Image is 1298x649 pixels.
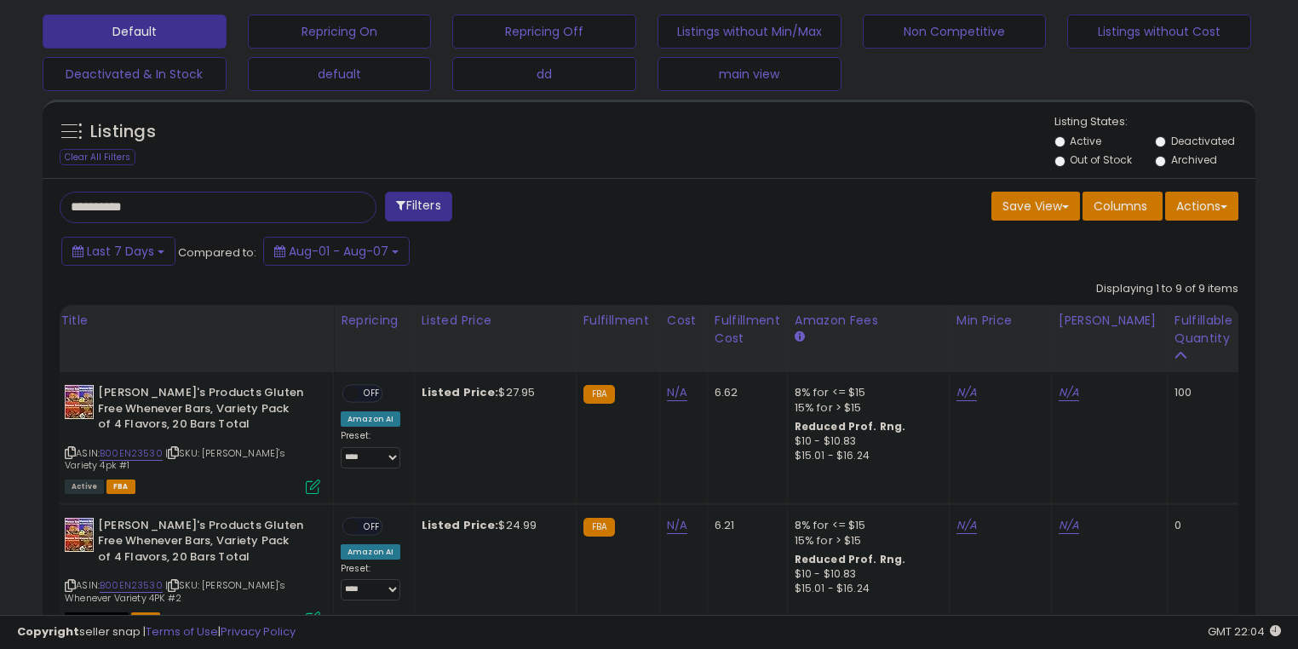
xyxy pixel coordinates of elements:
[583,385,615,404] small: FBA
[658,57,841,91] button: main view
[90,120,156,144] h5: Listings
[1175,385,1227,400] div: 100
[248,14,432,49] button: Repricing On
[583,312,652,330] div: Fulfillment
[98,385,305,437] b: [PERSON_NAME]'s Products Gluten Free Whenever Bars, Variety Pack of 4 Flavors, 20 Bars Total
[87,243,154,260] span: Last 7 Days
[1070,134,1101,148] label: Active
[991,192,1080,221] button: Save View
[1059,384,1079,401] a: N/A
[341,430,401,468] div: Preset:
[221,623,296,640] a: Privacy Policy
[65,480,104,494] span: All listings currently available for purchase on Amazon
[795,552,906,566] b: Reduced Prof. Rng.
[1083,192,1163,221] button: Columns
[795,385,936,400] div: 8% for <= $15
[795,518,936,533] div: 8% for <= $15
[65,446,286,472] span: | SKU: [PERSON_NAME]'s Variety 4pk #1
[65,518,94,552] img: 61r6omG3WFL._SL40_.jpg
[658,14,841,49] button: Listings without Min/Max
[422,385,563,400] div: $27.95
[422,384,499,400] b: Listed Price:
[106,480,135,494] span: FBA
[43,14,227,49] button: Default
[341,411,400,427] div: Amazon AI
[1171,152,1217,167] label: Archived
[422,518,563,533] div: $24.99
[1059,517,1079,534] a: N/A
[795,582,936,596] div: $15.01 - $16.24
[863,14,1047,49] button: Non Competitive
[341,544,400,560] div: Amazon AI
[795,400,936,416] div: 15% for > $15
[341,312,407,330] div: Repricing
[422,312,569,330] div: Listed Price
[248,57,432,91] button: defualt
[667,312,700,330] div: Cost
[65,385,320,492] div: ASIN:
[1175,312,1233,347] div: Fulfillable Quantity
[795,312,942,330] div: Amazon Fees
[100,578,163,593] a: B00EN23530
[452,57,636,91] button: dd
[583,518,615,537] small: FBA
[341,563,401,601] div: Preset:
[1175,518,1227,533] div: 0
[359,387,386,401] span: OFF
[1067,14,1251,49] button: Listings without Cost
[1208,623,1281,640] span: 2025-08-15 22:04 GMT
[60,149,135,165] div: Clear All Filters
[65,518,320,625] div: ASIN:
[1070,152,1132,167] label: Out of Stock
[98,518,305,570] b: [PERSON_NAME]'s Products Gluten Free Whenever Bars, Variety Pack of 4 Flavors, 20 Bars Total
[1054,114,1256,130] p: Listing States:
[795,419,906,434] b: Reduced Prof. Rng.
[100,446,163,461] a: B00EN23530
[1165,192,1238,221] button: Actions
[263,237,410,266] button: Aug-01 - Aug-07
[385,192,451,221] button: Filters
[17,623,79,640] strong: Copyright
[17,624,296,640] div: seller snap | |
[715,518,774,533] div: 6.21
[61,237,175,266] button: Last 7 Days
[289,243,388,260] span: Aug-01 - Aug-07
[1171,134,1235,148] label: Deactivated
[715,385,774,400] div: 6.62
[795,567,936,582] div: $10 - $10.83
[43,57,227,91] button: Deactivated & In Stock
[715,312,780,347] div: Fulfillment Cost
[1096,281,1238,297] div: Displaying 1 to 9 of 9 items
[452,14,636,49] button: Repricing Off
[956,517,977,534] a: N/A
[422,517,499,533] b: Listed Price:
[956,312,1044,330] div: Min Price
[795,533,936,548] div: 15% for > $15
[795,434,936,449] div: $10 - $10.83
[60,312,326,330] div: Title
[1094,198,1147,215] span: Columns
[667,517,687,534] a: N/A
[146,623,218,640] a: Terms of Use
[65,578,286,604] span: | SKU: [PERSON_NAME]'s Whenever Variety 4PK #2
[956,384,977,401] a: N/A
[178,244,256,261] span: Compared to:
[667,384,687,401] a: N/A
[65,385,94,419] img: 61r6omG3WFL._SL40_.jpg
[1059,312,1160,330] div: [PERSON_NAME]
[359,519,386,533] span: OFF
[795,449,936,463] div: $15.01 - $16.24
[795,330,805,345] small: Amazon Fees.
